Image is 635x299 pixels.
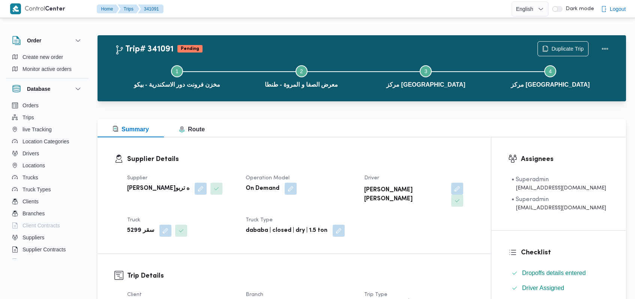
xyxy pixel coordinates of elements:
[9,183,86,195] button: Truck Types
[549,68,552,74] span: 4
[512,175,606,192] span: • Superadmin mostafa.emad@illa.com.eg
[364,56,488,95] button: مركز [GEOGRAPHIC_DATA]
[23,113,34,122] span: Trips
[12,36,83,45] button: Order
[246,292,263,297] span: Branch
[386,80,465,89] span: مركز [GEOGRAPHIC_DATA]
[9,255,86,267] button: Devices
[9,207,86,219] button: Branches
[6,99,89,262] div: Database
[9,135,86,147] button: Location Categories
[23,161,45,170] span: Locations
[598,2,629,17] button: Logout
[23,221,60,230] span: Client Contracts
[512,175,606,184] div: • Superadmin
[9,63,86,75] button: Monitor active orders
[246,218,273,222] span: Truck Type
[176,68,179,74] span: 1
[9,111,86,123] button: Trips
[364,292,387,297] span: Trip Type
[6,51,89,78] div: Order
[512,184,606,192] div: [EMAIL_ADDRESS][DOMAIN_NAME]
[177,45,203,53] span: Pending
[9,231,86,243] button: Suppliers
[512,195,606,204] div: • Superadmin
[424,68,427,74] span: 3
[512,195,606,212] span: • Superadmin mostafa.elrouby@illa.com.eg
[23,53,63,62] span: Create new order
[23,149,39,158] span: Drivers
[127,218,140,222] span: Truck
[23,101,39,110] span: Orders
[23,185,51,194] span: Truck Types
[10,3,21,14] img: X8yXhbKr1z7QwAAAABJRU5ErkJggg==
[9,195,86,207] button: Clients
[181,47,199,51] b: Pending
[610,5,626,14] span: Logout
[551,44,584,53] span: Duplicate Trip
[23,173,38,182] span: Trucks
[521,154,609,164] h3: Assignees
[179,126,205,132] span: Route
[246,184,279,193] b: On Demand
[488,56,612,95] button: مركز [GEOGRAPHIC_DATA]
[522,284,564,293] span: Driver Assigned
[9,51,86,63] button: Create new order
[23,125,52,134] span: live Tracking
[45,6,65,12] b: Center
[23,137,69,146] span: Location Categories
[246,226,327,235] b: dababa | closed | dry | 1.5 ton
[239,56,364,95] button: معرض الصفا و المروة - طنطا
[522,269,586,278] span: Dropoffs details entered
[27,36,41,45] h3: Order
[115,56,239,95] button: مخزن فرونت دور الاسكندرية - بيكو
[300,68,303,74] span: 2
[23,65,72,74] span: Monitor active orders
[511,80,590,89] span: مركز [GEOGRAPHIC_DATA]
[27,84,50,93] h3: Database
[563,6,594,12] span: Dark mode
[127,184,189,193] b: [PERSON_NAME]ه تربو
[9,147,86,159] button: Drivers
[364,186,446,204] b: [PERSON_NAME] [PERSON_NAME]
[597,41,612,56] button: Actions
[127,292,142,297] span: Client
[522,270,586,276] span: Dropoffs details entered
[509,267,609,279] button: Dropoffs details entered
[23,245,66,254] span: Supplier Contracts
[9,219,86,231] button: Client Contracts
[127,176,147,180] span: Supplier
[23,257,41,266] span: Devices
[12,84,83,93] button: Database
[364,176,379,180] span: Driver
[23,233,44,242] span: Suppliers
[23,197,39,206] span: Clients
[522,285,564,291] span: Driver Assigned
[118,5,140,14] button: Trips
[97,5,119,14] button: Home
[265,80,338,89] span: معرض الصفا و المروة - طنطا
[9,99,86,111] button: Orders
[512,204,606,212] div: [EMAIL_ADDRESS][DOMAIN_NAME]
[9,123,86,135] button: live Tracking
[23,209,45,218] span: Branches
[9,243,86,255] button: Supplier Contracts
[127,271,474,281] h3: Trip Details
[127,226,154,235] b: سقر 5299
[138,5,164,14] button: 341091
[134,80,221,89] span: مخزن فرونت دور الاسكندرية - بيكو
[246,176,290,180] span: Operation Model
[9,171,86,183] button: Trucks
[115,45,174,54] h2: Trip# 341091
[113,126,149,132] span: Summary
[521,248,609,258] h3: Checklist
[537,41,588,56] button: Duplicate Trip
[509,282,609,294] button: Driver Assigned
[127,154,474,164] h3: Supplier Details
[9,159,86,171] button: Locations
[8,269,32,291] iframe: chat widget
